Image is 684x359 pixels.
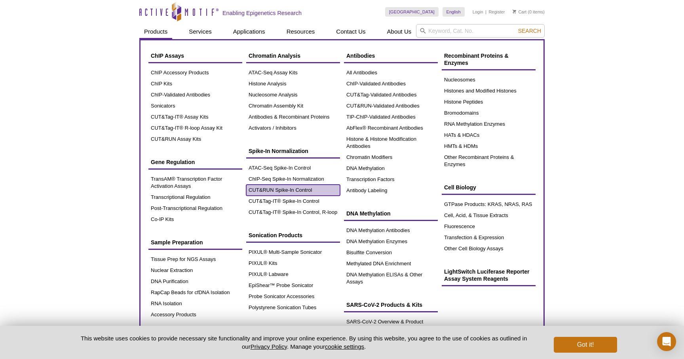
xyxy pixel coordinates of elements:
a: DNA Methylation ELISAs & Other Assays [344,269,438,287]
h2: Enabling Epigenetics Research [222,9,302,17]
a: ChIP Assays [148,48,242,63]
a: RapCap Beads for cfDNA Isolation [148,287,242,298]
img: Your Cart [513,9,516,13]
a: DNA Purification [148,276,242,287]
a: Recombinant Proteins & Enzymes [442,48,536,70]
a: Login [473,9,483,15]
a: GTPase Products: KRAS, NRAS, RAS [442,199,536,210]
a: ChIP-Validated Antibodies [344,78,438,89]
a: ChIP Kits [148,78,242,89]
span: DNA Methylation [346,210,390,217]
a: Histones and Modified Histones [442,85,536,96]
a: RNA Isolation [148,298,242,309]
a: Services [184,24,217,39]
a: ATAC-Seq Assay Kits [246,67,340,78]
a: EpiShear™ Probe Sonicator [246,280,340,291]
a: [GEOGRAPHIC_DATA] [385,7,439,17]
a: Nucleosomes [442,74,536,85]
button: cookie settings [325,343,364,350]
a: PIXUL® Labware [246,269,340,280]
a: Applications [228,24,270,39]
a: Post-Transcriptional Regulation [148,203,242,214]
span: Sonication Products [249,232,302,238]
a: Antibodies & Recombinant Proteins [246,111,340,123]
a: Nucleosome Analysis [246,89,340,100]
a: CUT&Tag-IT® R-loop Assay Kit [148,123,242,134]
a: Chromatin Modifiers [344,152,438,163]
a: English [443,7,465,17]
span: SARS-CoV-2 Products & Kits [346,302,422,308]
a: Polystyrene Sonication Tubes [246,302,340,313]
span: Spike-In Normalization [249,148,308,154]
a: Probe Sonicator Accessories [246,291,340,302]
div: Open Intercom Messenger [657,332,676,351]
a: AbFlex® Recombinant Antibodies [344,123,438,134]
a: PIXUL® Kits [246,258,340,269]
a: CUT&Tag-IT® Assay Kits [148,111,242,123]
button: Got it! [554,337,617,353]
a: Transcription Factors [344,174,438,185]
a: Antibody Labeling [344,185,438,196]
a: Cell Biology [442,180,536,195]
a: Accessory Products [148,309,242,320]
a: Nuclear Extraction [148,265,242,276]
a: HMTs & HDMs [442,141,536,152]
a: Products [139,24,172,39]
a: Activators / Inhibitors [246,123,340,134]
input: Keyword, Cat. No. [416,24,545,38]
a: ATAC-Seq Spike-In Control [246,162,340,174]
a: PIXUL® Multi-Sample Sonicator [246,247,340,258]
a: Transfection & Expression [442,232,536,243]
a: Histone Analysis [246,78,340,89]
span: Chromatin Analysis [249,53,300,59]
button: Search [516,27,543,34]
a: Co-IP Kits [148,214,242,225]
a: Resources [282,24,320,39]
a: Register [488,9,505,15]
a: Sonicators [148,100,242,111]
a: Sample Preparation [148,235,242,250]
a: Other Recombinant Proteins & Enzymes [442,152,536,170]
a: Bromodomains [442,108,536,119]
a: ChIP-Seq Spike-In Normalization [246,174,340,185]
a: RNA Methylation Enzymes [442,119,536,130]
a: Fluorescence [442,221,536,232]
a: ChIP Accessory Products [148,67,242,78]
a: CUT&Tag-IT® Spike-In Control, R-loop [246,207,340,218]
span: ChIP Assays [151,53,184,59]
a: Cell, Acid, & Tissue Extracts [442,210,536,221]
a: DNA Methylation [344,163,438,174]
li: | [485,7,486,17]
a: DNA Methylation Enzymes [344,236,438,247]
a: CUT&Tag-Validated Antibodies [344,89,438,100]
span: Recombinant Proteins & Enzymes [444,53,509,66]
a: CUT&RUN-Validated Antibodies [344,100,438,111]
span: Search [518,28,541,34]
a: DNA Methylation Antibodies [344,225,438,236]
span: Cell Biology [444,184,476,191]
a: Cart [513,9,526,15]
a: Tissue Prep for NGS Assays [148,254,242,265]
a: SARS-CoV-2 Products & Kits [344,297,438,312]
a: Contact Us [331,24,370,39]
a: Sonication Products [246,228,340,243]
a: All Antibodies [344,67,438,78]
a: Gene Regulation [148,155,242,170]
a: CUT&Tag-IT® Spike-In Control [246,196,340,207]
a: Histone & Histone Modification Antibodies [344,134,438,152]
a: Privacy Policy [251,343,287,350]
a: TIP-ChIP-Validated Antibodies [344,111,438,123]
a: DNA Methylation [344,206,438,221]
a: Histone Peptides [442,96,536,108]
a: SARS-CoV-2 Overview & Product Data [344,316,438,334]
a: About Us [382,24,416,39]
li: (0 items) [513,7,545,17]
span: LightSwitch Luciferase Reporter Assay System Reagents [444,268,529,282]
a: Methylated DNA Enrichment [344,258,438,269]
a: TransAM® Transcription Factor Activation Assays [148,174,242,192]
a: Antibodies [344,48,438,63]
a: HATs & HDACs [442,130,536,141]
a: Bisulfite Conversion [344,247,438,258]
a: Chromatin Analysis [246,48,340,63]
a: Spike-In Normalization [246,144,340,159]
